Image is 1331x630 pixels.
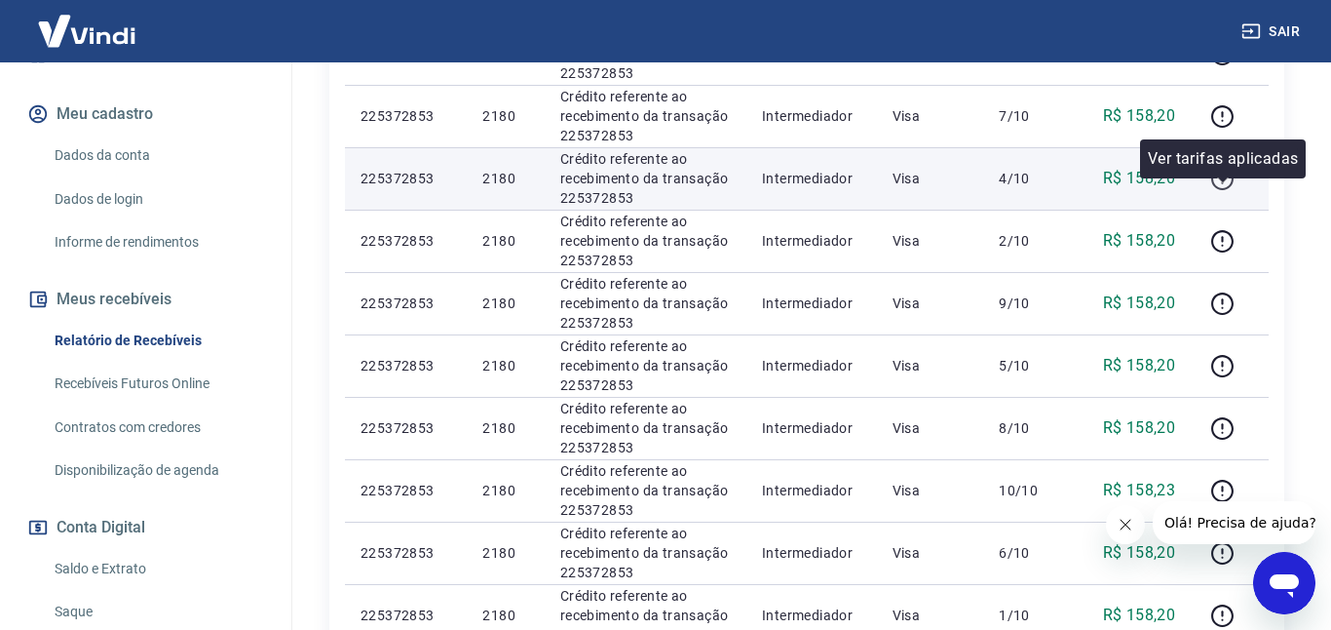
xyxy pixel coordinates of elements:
p: R$ 158,20 [1103,292,1176,315]
p: Intermediador [762,356,861,375]
button: Sair [1237,14,1308,50]
p: Visa [893,106,969,126]
p: 8/10 [999,418,1056,438]
p: Intermediador [762,606,861,625]
p: Visa [893,231,969,251]
p: 2180 [482,481,528,500]
p: R$ 158,20 [1103,416,1176,440]
p: 5/10 [999,356,1056,375]
p: 225372853 [361,356,451,375]
iframe: Botão para abrir a janela de mensagens [1253,552,1315,614]
p: Crédito referente ao recebimento da transação 225372853 [560,87,731,145]
p: Crédito referente ao recebimento da transação 225372853 [560,524,731,582]
p: Crédito referente ao recebimento da transação 225372853 [560,149,731,208]
p: 4/10 [999,169,1056,188]
span: Olá! Precisa de ajuda? [12,14,164,29]
a: Dados de login [47,179,268,219]
p: Crédito referente ao recebimento da transação 225372853 [560,212,731,270]
p: R$ 158,23 [1103,479,1176,502]
p: 2180 [482,231,528,251]
p: 225372853 [361,481,451,500]
p: Intermediador [762,231,861,251]
p: R$ 158,20 [1103,354,1176,377]
p: Intermediador [762,418,861,438]
a: Saldo e Extrato [47,549,268,589]
a: Disponibilização de agenda [47,451,268,491]
p: Crédito referente ao recebimento da transação 225372853 [560,461,731,520]
p: 2180 [482,169,528,188]
p: 225372853 [361,606,451,625]
p: 7/10 [999,106,1056,126]
button: Meu cadastro [23,93,268,136]
p: Crédito referente ao recebimento da transação 225372853 [560,399,731,457]
p: 1/10 [999,606,1056,625]
p: Visa [893,418,969,438]
p: 225372853 [361,231,451,251]
p: 2180 [482,106,528,126]
p: 2180 [482,418,528,438]
p: Intermediador [762,169,861,188]
p: Visa [893,481,969,500]
p: 6/10 [999,543,1056,563]
a: Relatório de Recebíveis [47,321,268,361]
iframe: Mensagem da empresa [1153,501,1315,544]
p: 2180 [482,606,528,625]
button: Meus recebíveis [23,278,268,321]
p: 2180 [482,294,528,313]
p: 225372853 [361,294,451,313]
a: Informe de rendimentos [47,222,268,262]
img: Vindi [23,1,150,60]
iframe: Fechar mensagem [1106,505,1145,544]
p: Ver tarifas aplicadas [1148,147,1298,171]
p: 9/10 [999,294,1056,313]
p: 225372853 [361,543,451,563]
p: 2/10 [999,231,1056,251]
p: R$ 158,20 [1103,229,1176,253]
button: Conta Digital [23,506,268,549]
p: R$ 158,20 [1103,104,1176,128]
p: 225372853 [361,169,451,188]
p: 225372853 [361,418,451,438]
p: R$ 158,20 [1103,167,1176,190]
p: Visa [893,543,969,563]
p: Intermediador [762,543,861,563]
p: R$ 158,20 [1103,541,1176,565]
p: Visa [893,606,969,625]
p: Crédito referente ao recebimento da transação 225372853 [560,274,731,333]
a: Contratos com credores [47,408,268,448]
p: 225372853 [361,106,451,126]
p: Visa [893,294,969,313]
p: Intermediador [762,106,861,126]
p: R$ 158,20 [1103,604,1176,627]
p: Visa [893,169,969,188]
p: Crédito referente ao recebimento da transação 225372853 [560,336,731,395]
p: 2180 [482,543,528,563]
a: Dados da conta [47,136,268,176]
p: Intermediador [762,481,861,500]
p: Visa [893,356,969,375]
a: Recebíveis Futuros Online [47,364,268,404]
p: Intermediador [762,294,861,313]
p: 10/10 [999,481,1056,500]
p: 2180 [482,356,528,375]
